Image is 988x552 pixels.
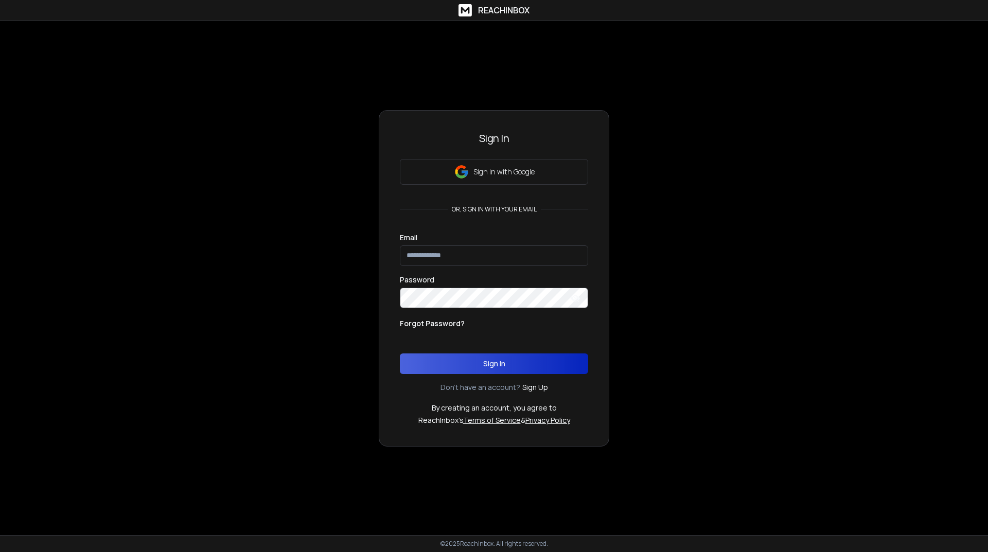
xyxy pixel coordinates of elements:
[522,382,548,393] a: Sign Up
[448,205,541,213] p: or, sign in with your email
[463,415,521,425] a: Terms of Service
[440,382,520,393] p: Don't have an account?
[400,159,588,185] button: Sign in with Google
[478,4,530,16] h1: ReachInbox
[440,540,548,548] p: © 2025 Reachinbox. All rights reserved.
[473,167,535,177] p: Sign in with Google
[400,234,417,241] label: Email
[432,403,557,413] p: By creating an account, you agree to
[400,131,588,146] h3: Sign In
[400,318,465,329] p: Forgot Password?
[400,276,434,283] label: Password
[525,415,570,425] a: Privacy Policy
[458,4,530,16] a: ReachInbox
[400,353,588,374] button: Sign In
[418,415,570,425] p: ReachInbox's &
